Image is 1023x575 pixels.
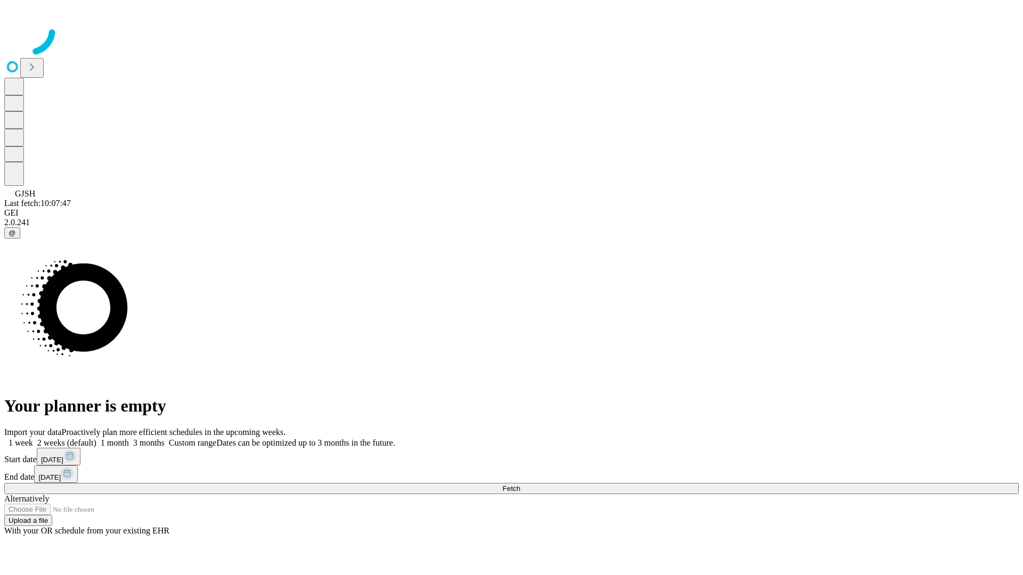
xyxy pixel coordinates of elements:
[4,448,1019,465] div: Start date
[4,483,1019,494] button: Fetch
[169,438,216,447] span: Custom range
[4,218,1019,227] div: 2.0.241
[15,189,35,198] span: GJSH
[4,227,20,239] button: @
[37,448,80,465] button: [DATE]
[37,438,96,447] span: 2 weeks (default)
[502,484,520,492] span: Fetch
[101,438,129,447] span: 1 month
[4,208,1019,218] div: GEI
[4,465,1019,483] div: End date
[9,438,33,447] span: 1 week
[4,396,1019,416] h1: Your planner is empty
[133,438,165,447] span: 3 months
[4,526,169,535] span: With your OR schedule from your existing EHR
[4,199,71,208] span: Last fetch: 10:07:47
[41,456,63,464] span: [DATE]
[216,438,395,447] span: Dates can be optimized up to 3 months in the future.
[38,473,61,481] span: [DATE]
[4,428,62,437] span: Import your data
[62,428,286,437] span: Proactively plan more efficient schedules in the upcoming weeks.
[4,515,52,526] button: Upload a file
[34,465,78,483] button: [DATE]
[9,229,16,237] span: @
[4,494,49,503] span: Alternatively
